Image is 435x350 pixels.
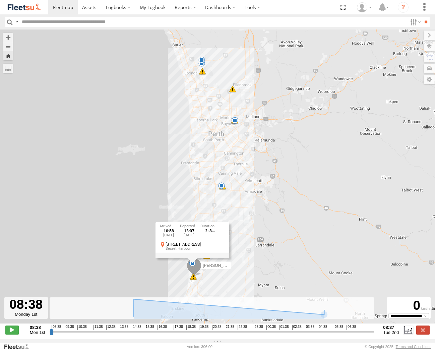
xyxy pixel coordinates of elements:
[4,343,35,350] a: Visit our Website
[186,325,196,330] span: 18:38
[65,325,74,330] span: 09:38
[388,298,430,313] div: 0
[180,229,198,233] div: 13:07
[347,325,356,330] span: 06:38
[199,68,206,75] div: 5
[14,17,19,27] label: Search Query
[209,229,214,233] span: 8
[292,325,302,330] span: 02:38
[94,325,103,330] span: 11:38
[106,325,116,330] span: 12:38
[174,325,183,330] span: 17:38
[383,330,399,335] span: Tue 2nd Sep 2025
[30,325,45,330] strong: 08:38
[424,75,435,84] label: Map Settings
[266,325,276,330] span: 00:38
[3,42,13,51] button: Zoom out
[77,325,87,330] span: 10:38
[396,345,431,349] a: Terms and Conditions
[145,325,154,330] span: 15:38
[279,325,289,330] span: 01:38
[305,325,314,330] span: 03:38
[3,33,13,42] button: Zoom in
[318,325,327,330] span: 04:38
[132,325,141,330] span: 14:38
[212,325,222,330] span: 20:38
[160,233,178,237] div: [DATE]
[238,325,247,330] span: 22:38
[5,326,19,334] label: Play/Stop
[355,2,374,12] div: Ben Barnes-Gott
[334,325,343,330] span: 05:38
[408,17,422,27] label: Search Filter Options
[160,229,178,233] div: 10:58
[190,273,197,280] div: 5
[199,325,208,330] span: 19:38
[187,345,212,349] div: Version: 306.00
[416,326,430,334] label: Close
[398,2,409,13] i: ?
[203,263,257,268] span: [PERSON_NAME] - 1GFS603
[3,51,13,60] button: Zoom Home
[158,325,167,330] span: 16:38
[166,247,225,251] div: Secret Harbour
[365,345,431,349] div: © Copyright 2025 -
[166,242,225,247] div: [STREET_ADDRESS]
[205,229,209,233] span: 2
[30,330,45,335] span: Mon 1st Sep 2025
[7,3,42,12] img: fleetsu-logo-horizontal.svg
[254,325,263,330] span: 23:38
[180,233,198,237] div: [DATE]
[52,325,61,330] span: 08:38
[119,325,128,330] span: 13:38
[225,325,234,330] span: 21:38
[383,325,399,330] strong: 08:37
[3,64,13,73] label: Measure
